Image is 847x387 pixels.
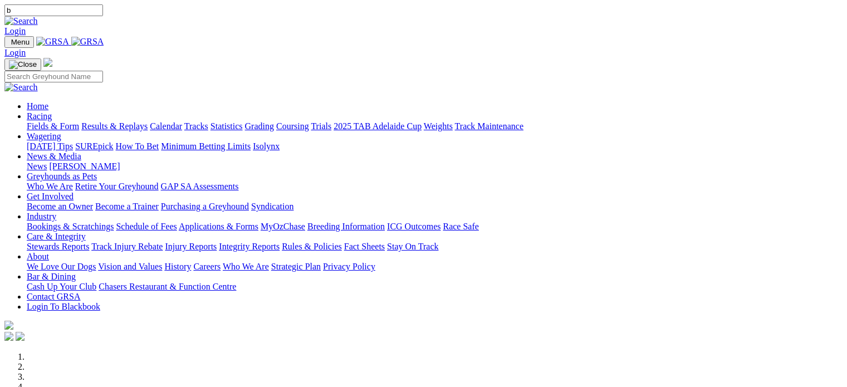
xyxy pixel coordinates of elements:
a: Racing [27,111,52,121]
a: Stewards Reports [27,242,89,251]
img: twitter.svg [16,332,25,341]
a: We Love Our Dogs [27,262,96,271]
div: Industry [27,222,843,232]
a: Industry [27,212,56,221]
a: Syndication [251,202,293,211]
span: Menu [11,38,30,46]
a: [DATE] Tips [27,141,73,151]
a: ICG Outcomes [387,222,440,231]
img: Search [4,16,38,26]
a: Login [4,48,26,57]
a: Get Involved [27,192,74,201]
a: Vision and Values [98,262,162,271]
a: Home [27,101,48,111]
a: Login [4,26,26,36]
div: Racing [27,121,843,131]
a: Cash Up Your Club [27,282,96,291]
div: Care & Integrity [27,242,843,252]
img: GRSA [36,37,69,47]
a: Applications & Forms [179,222,258,231]
img: logo-grsa-white.png [4,321,13,330]
a: Fact Sheets [344,242,385,251]
a: Statistics [210,121,243,131]
img: logo-grsa-white.png [43,58,52,67]
a: Results & Replays [81,121,148,131]
a: Fields & Form [27,121,79,131]
a: GAP SA Assessments [161,182,239,191]
input: Search [4,4,103,16]
a: About [27,252,49,261]
a: Who We Are [223,262,269,271]
a: SUREpick [75,141,113,151]
a: Race Safe [443,222,478,231]
a: Bar & Dining [27,272,76,281]
div: Greyhounds as Pets [27,182,843,192]
div: Wagering [27,141,843,151]
a: Wagering [27,131,61,141]
a: MyOzChase [261,222,305,231]
a: Schedule of Fees [116,222,177,231]
div: Get Involved [27,202,843,212]
a: Injury Reports [165,242,217,251]
img: GRSA [71,37,104,47]
img: Close [9,60,37,69]
a: History [164,262,191,271]
a: [PERSON_NAME] [49,161,120,171]
a: Isolynx [253,141,280,151]
a: Tracks [184,121,208,131]
a: Become an Owner [27,202,93,211]
div: About [27,262,843,272]
a: Minimum Betting Limits [161,141,251,151]
button: Toggle navigation [4,36,34,48]
a: 2025 TAB Adelaide Cup [334,121,422,131]
img: Search [4,82,38,92]
img: facebook.svg [4,332,13,341]
a: Login To Blackbook [27,302,100,311]
a: How To Bet [116,141,159,151]
a: Rules & Policies [282,242,342,251]
a: Coursing [276,121,309,131]
a: Bookings & Scratchings [27,222,114,231]
a: Grading [245,121,274,131]
button: Toggle navigation [4,58,41,71]
a: News [27,161,47,171]
a: News & Media [27,151,81,161]
a: Who We Are [27,182,73,191]
a: Integrity Reports [219,242,280,251]
input: Search [4,71,103,82]
a: Trials [311,121,331,131]
a: Calendar [150,121,182,131]
a: Retire Your Greyhound [75,182,159,191]
a: Careers [193,262,221,271]
a: Care & Integrity [27,232,86,241]
a: Privacy Policy [323,262,375,271]
a: Strategic Plan [271,262,321,271]
a: Chasers Restaurant & Function Centre [99,282,236,291]
a: Track Injury Rebate [91,242,163,251]
a: Stay On Track [387,242,438,251]
a: Greyhounds as Pets [27,172,97,181]
a: Purchasing a Greyhound [161,202,249,211]
div: Bar & Dining [27,282,843,292]
a: Track Maintenance [455,121,523,131]
a: Weights [424,121,453,131]
div: News & Media [27,161,843,172]
a: Contact GRSA [27,292,80,301]
a: Become a Trainer [95,202,159,211]
a: Breeding Information [307,222,385,231]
